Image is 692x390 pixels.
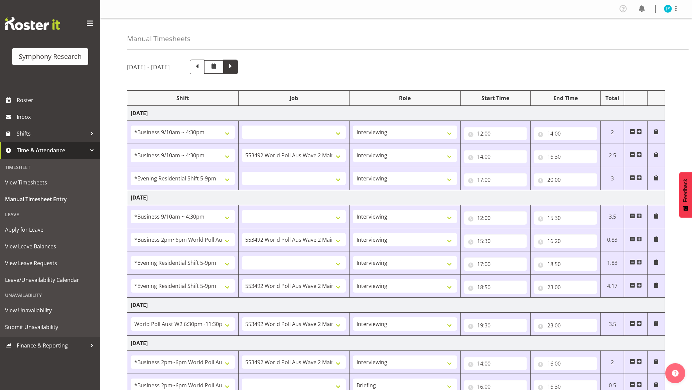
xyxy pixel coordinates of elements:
[2,221,99,238] a: Apply for Leave
[601,251,624,275] td: 1.83
[601,275,624,298] td: 4.17
[601,351,624,374] td: 2
[464,173,527,186] input: Click to select...
[2,238,99,255] a: View Leave Balances
[464,127,527,140] input: Click to select...
[464,319,527,332] input: Click to select...
[127,336,665,351] td: [DATE]
[601,313,624,336] td: 3.5
[17,129,87,139] span: Shifts
[127,63,170,71] h5: [DATE] - [DATE]
[5,177,95,187] span: View Timesheets
[601,205,624,228] td: 3.5
[679,172,692,218] button: Feedback - Show survey
[464,150,527,163] input: Click to select...
[464,94,527,102] div: Start Time
[5,225,95,235] span: Apply for Leave
[2,255,99,271] a: View Leave Requests
[464,211,527,225] input: Click to select...
[2,288,99,302] div: Unavailability
[534,211,597,225] input: Click to select...
[534,319,597,332] input: Click to select...
[5,322,95,332] span: Submit Unavailability
[464,281,527,294] input: Click to select...
[534,150,597,163] input: Click to select...
[534,127,597,140] input: Click to select...
[464,357,527,370] input: Click to select...
[534,257,597,271] input: Click to select...
[601,228,624,251] td: 0.83
[5,305,95,315] span: View Unavailability
[534,234,597,248] input: Click to select...
[2,208,99,221] div: Leave
[5,17,60,30] img: Rosterit website logo
[601,167,624,190] td: 3
[604,94,620,102] div: Total
[2,174,99,191] a: View Timesheets
[5,241,95,251] span: View Leave Balances
[5,258,95,268] span: View Leave Requests
[242,94,346,102] div: Job
[19,52,82,62] div: Symphony Research
[353,94,457,102] div: Role
[464,234,527,248] input: Click to select...
[127,190,665,205] td: [DATE]
[127,298,665,313] td: [DATE]
[534,173,597,186] input: Click to select...
[2,271,99,288] a: Leave/Unavailability Calendar
[683,179,689,202] span: Feedback
[664,5,672,13] img: jake-pringle11873.jpg
[17,112,97,122] span: Inbox
[534,357,597,370] input: Click to select...
[601,144,624,167] td: 2.5
[5,275,95,285] span: Leave/Unavailability Calendar
[17,340,87,350] span: Finance & Reporting
[672,370,679,377] img: help-xxl-2.png
[534,281,597,294] input: Click to select...
[5,194,95,204] span: Manual Timesheet Entry
[131,94,235,102] div: Shift
[17,145,87,155] span: Time & Attendance
[464,257,527,271] input: Click to select...
[2,191,99,208] a: Manual Timesheet Entry
[2,319,99,335] a: Submit Unavailability
[2,160,99,174] div: Timesheet
[601,121,624,144] td: 2
[17,95,97,105] span: Roster
[127,35,190,43] h4: Manual Timesheets
[534,94,597,102] div: End Time
[127,106,665,121] td: [DATE]
[2,302,99,319] a: View Unavailability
